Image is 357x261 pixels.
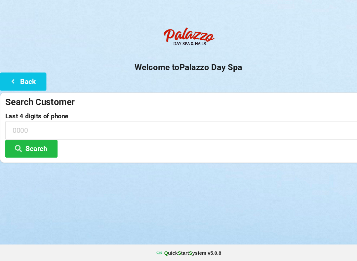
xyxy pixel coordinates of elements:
[156,250,159,256] span: Q
[5,105,352,116] div: Search Customer
[5,128,352,146] input: 0000
[169,250,172,256] span: S
[147,250,154,256] img: favicon.ico
[179,250,182,256] span: S
[156,250,210,256] b: uick tart ystem v 5.0.8
[5,120,352,127] label: Last 4 digits of phone
[152,36,205,62] img: PalazzoDaySpaNails-Logo.png
[5,146,55,163] button: Search
[330,5,345,10] div: Logout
